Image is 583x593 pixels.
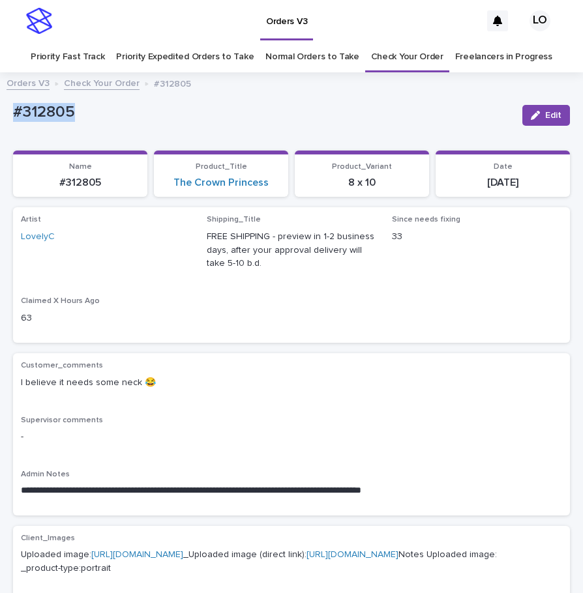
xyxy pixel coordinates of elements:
[91,550,183,559] a: [URL][DOMAIN_NAME]
[21,470,70,478] span: Admin Notes
[26,8,52,34] img: stacker-logo-s-only.png
[173,177,269,189] a: The Crown Princess
[21,230,55,244] a: LovelyC
[371,42,443,72] a: Check Your Order
[306,550,398,559] a: [URL][DOMAIN_NAME]
[207,230,377,270] p: FREE SHIPPING - preview in 1-2 business days, after your approval delivery will take 5-10 b.d.
[443,177,562,189] p: [DATE]
[392,216,460,224] span: Since needs fixing
[21,177,140,189] p: #312805
[21,362,103,369] span: Customer_comments
[332,163,392,171] span: Product_Variant
[13,103,512,122] p: #312805
[207,216,261,224] span: Shipping_Title
[392,230,562,244] p: 33
[303,177,421,189] p: 8 x 10
[545,111,561,120] span: Edit
[21,311,191,325] p: 63
[69,163,92,171] span: Name
[455,42,552,72] a: Freelancers in Progress
[116,42,254,72] a: Priority Expedited Orders to Take
[494,163,513,171] span: Date
[21,416,103,424] span: Supervisor comments
[21,297,100,305] span: Claimed X Hours Ago
[154,76,191,90] p: #312805
[64,75,140,90] a: Check Your Order
[265,42,359,72] a: Normal Orders to Take
[530,10,550,31] div: LO
[31,42,104,72] a: Priority Fast Track
[522,105,570,126] button: Edit
[196,163,247,171] span: Product_Title
[21,216,41,224] span: Artist
[21,548,562,575] p: Uploaded image: _Uploaded image (direct link): Notes Uploaded image: _product-type:portrait
[21,430,562,444] p: -
[21,376,562,390] p: I believe it needs some neck 😂
[7,75,50,90] a: Orders V3
[21,534,75,542] span: Client_Images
